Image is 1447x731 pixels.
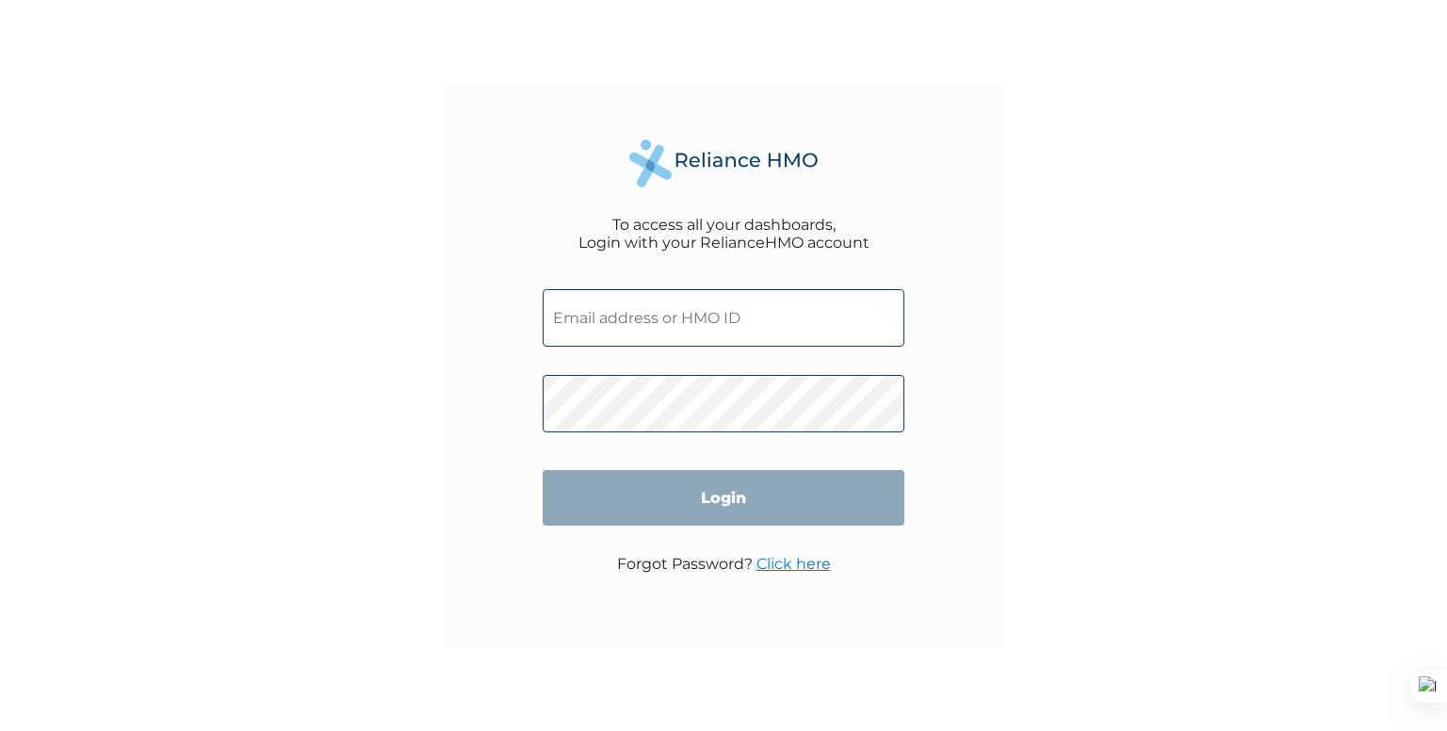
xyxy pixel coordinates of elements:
img: Reliance Health's Logo [629,139,818,187]
p: Forgot Password? [617,555,831,573]
input: Email address or HMO ID [543,289,904,347]
a: Click here [756,555,831,573]
div: To access all your dashboards, Login with your RelianceHMO account [578,216,870,252]
input: Login [543,470,904,526]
